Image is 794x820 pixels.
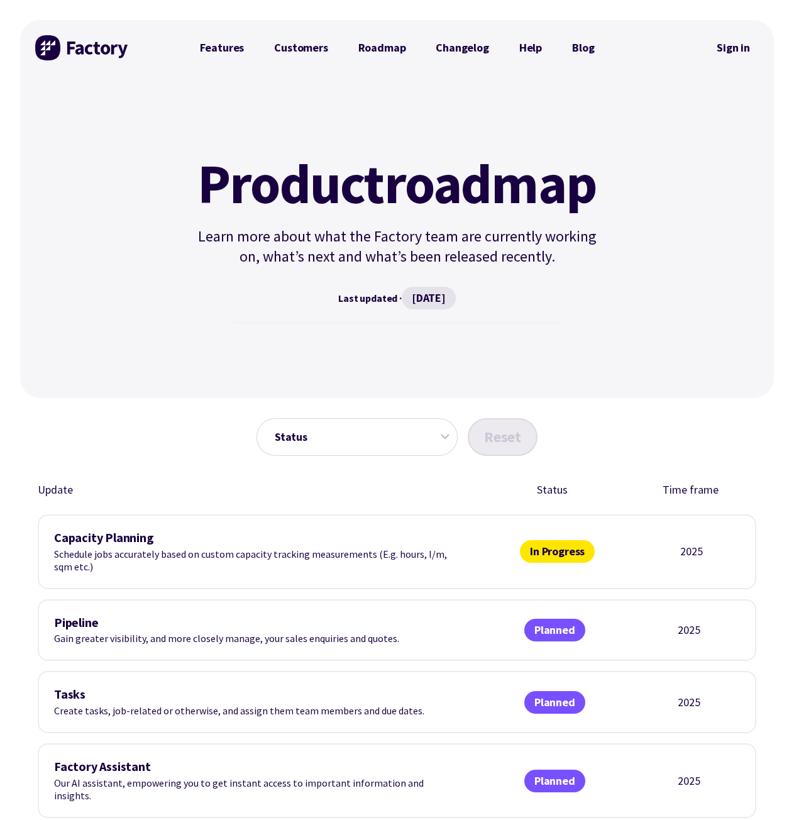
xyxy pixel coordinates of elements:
[653,481,729,499] div: Time frame
[514,481,590,499] div: Status
[54,531,456,573] div: Schedule jobs accurately based on custom capacity tracking measurements (E.g. hours, l/m, sqm etc.)
[421,35,504,60] a: Changelog
[524,691,585,714] span: Planned
[384,156,597,211] mark: roadmap
[54,687,456,717] div: Create tasks, job-related or otherwise, and assign them team members and due dates.
[38,481,452,499] div: Update
[259,35,343,60] a: Customers
[192,226,602,267] p: Learn more about what the Factory team are currently working on, what’s next and what’s been rele...
[54,760,456,802] div: Our AI assistant, empowering you to get instant access to important information and insights.
[54,616,456,630] h3: Pipeline
[54,616,456,645] div: Gain greater visibility, and more closely manage, your sales enquiries and quotes.
[185,35,610,60] nav: Primary Navigation
[192,156,602,211] h1: Product
[708,33,759,62] nav: Secondary Navigation
[185,35,260,60] a: Features
[708,33,759,62] a: Sign in
[402,287,456,309] span: [DATE]
[468,418,538,456] button: Reset
[54,760,456,774] h3: Factory Assistant
[524,770,585,792] span: Planned
[653,695,725,710] div: 2025
[54,531,456,545] h3: Capacity Planning
[343,35,421,60] a: Roadmap
[192,287,602,309] div: Last updated ·
[504,35,557,60] a: Help
[524,619,585,641] span: Planned
[520,540,595,563] span: In Progress
[557,35,609,60] a: Blog
[658,544,725,559] div: 2025
[54,687,456,702] h3: Tasks
[35,35,130,60] img: Factory
[653,773,725,789] div: 2025
[653,623,725,638] div: 2025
